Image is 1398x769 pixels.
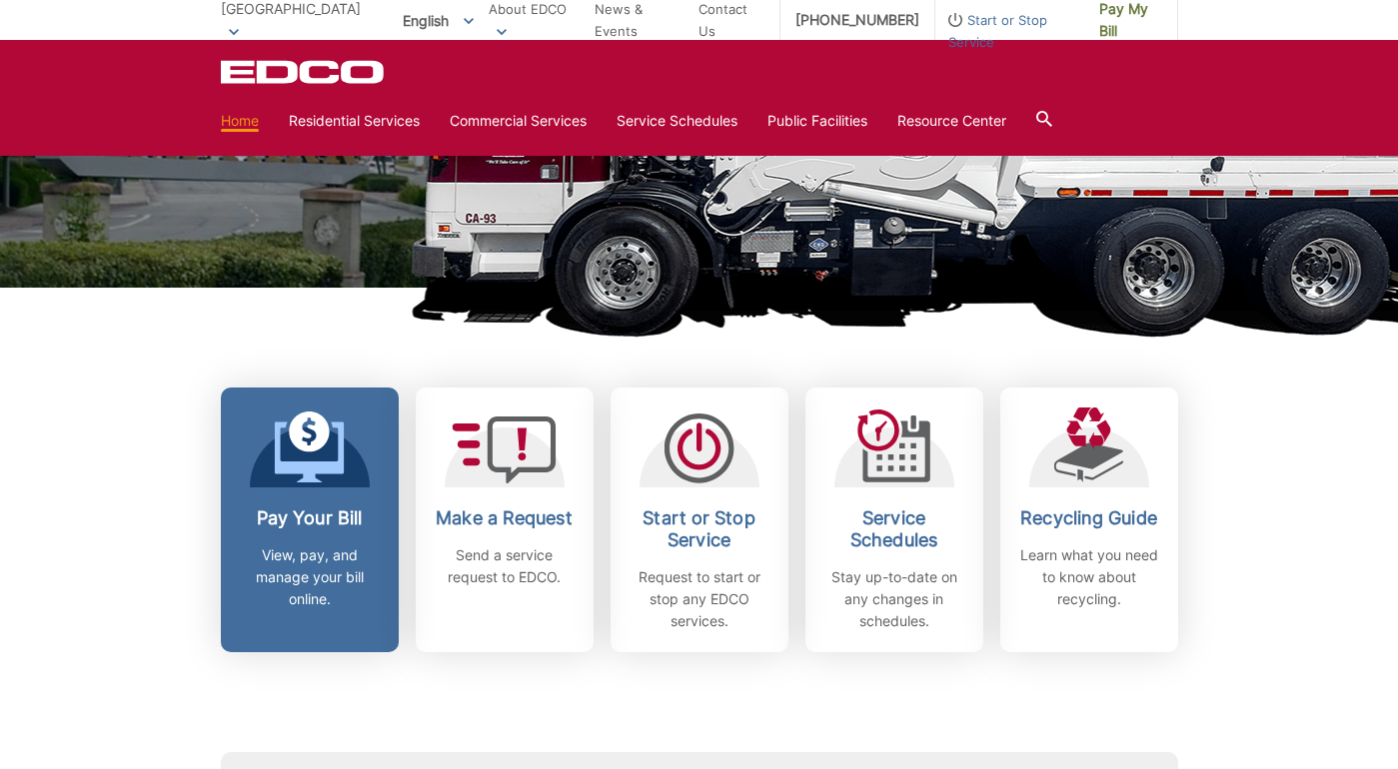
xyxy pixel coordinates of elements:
h2: Service Schedules [820,507,968,551]
h2: Recycling Guide [1015,507,1163,529]
a: Commercial Services [450,110,587,132]
a: Resource Center [897,110,1006,132]
h2: Start or Stop Service [626,507,773,551]
p: Request to start or stop any EDCO services. [626,566,773,632]
p: Learn what you need to know about recycling. [1015,544,1163,610]
p: Send a service request to EDCO. [431,544,579,588]
a: Service Schedules [617,110,737,132]
a: Public Facilities [767,110,867,132]
a: Home [221,110,259,132]
a: Pay Your Bill View, pay, and manage your bill online. [221,387,399,652]
p: Stay up-to-date on any changes in schedules. [820,566,968,632]
a: Recycling Guide Learn what you need to know about recycling. [1000,387,1178,652]
h2: Make a Request [431,507,579,529]
a: Service Schedules Stay up-to-date on any changes in schedules. [805,387,983,652]
h2: Pay Your Bill [236,507,384,529]
p: View, pay, and manage your bill online. [236,544,384,610]
a: Residential Services [289,110,420,132]
a: Make a Request Send a service request to EDCO. [416,387,594,652]
a: EDCD logo. Return to the homepage. [221,60,387,84]
span: English [388,4,489,37]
